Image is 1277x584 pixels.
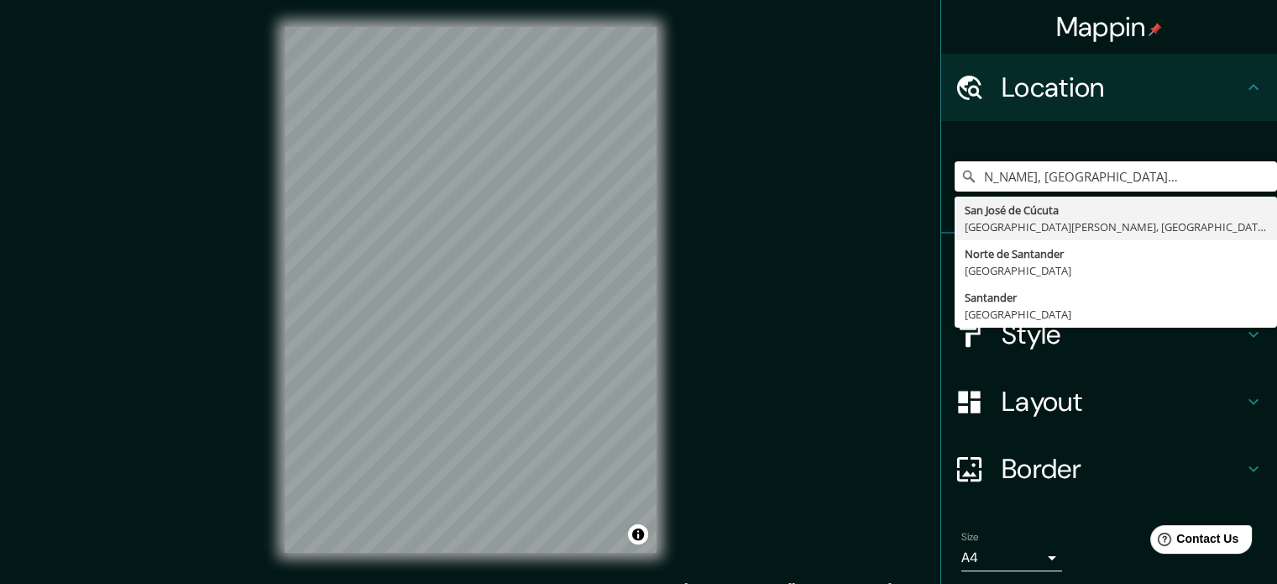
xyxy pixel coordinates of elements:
[1149,23,1162,36] img: pin-icon.png
[965,306,1267,323] div: [GEOGRAPHIC_DATA]
[965,262,1267,279] div: [GEOGRAPHIC_DATA]
[1002,318,1243,351] h4: Style
[965,245,1267,262] div: Norte de Santander
[955,161,1277,192] input: Pick your city or area
[941,368,1277,435] div: Layout
[961,545,1062,571] div: A4
[285,27,657,553] canvas: Map
[1002,452,1243,486] h4: Border
[1056,10,1163,44] h4: Mappin
[941,54,1277,121] div: Location
[941,435,1277,502] div: Border
[941,234,1277,301] div: Pins
[961,530,979,545] label: Size
[1128,518,1259,566] iframe: Help widget launcher
[965,289,1267,306] div: Santander
[941,301,1277,368] div: Style
[628,524,648,545] button: Toggle attribution
[965,202,1267,218] div: San José de Cúcuta
[1002,385,1243,418] h4: Layout
[1002,71,1243,104] h4: Location
[965,218,1267,235] div: [GEOGRAPHIC_DATA][PERSON_NAME], [GEOGRAPHIC_DATA]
